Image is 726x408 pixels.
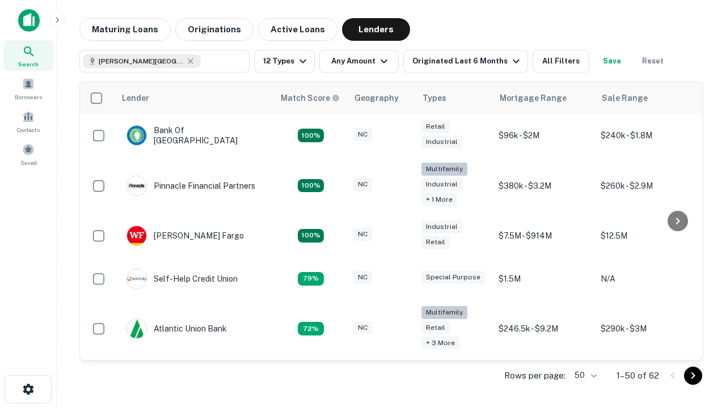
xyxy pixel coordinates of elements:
div: Multifamily [421,163,467,176]
div: Matching Properties: 15, hasApolloMatch: undefined [298,229,324,243]
span: Contacts [17,125,40,134]
th: Geography [348,82,416,114]
div: Capitalize uses an advanced AI algorithm to match your search with the best lender. The match sco... [281,92,340,104]
img: capitalize-icon.png [18,9,40,32]
p: 1–50 of 62 [617,369,659,382]
div: Atlantic Union Bank [126,318,227,339]
div: Lender [122,91,149,105]
td: N/A [595,257,697,300]
div: Multifamily [421,306,467,319]
button: Originated Last 6 Months [403,50,528,73]
a: Borrowers [3,73,53,104]
div: Types [423,91,446,105]
img: picture [127,176,146,195]
div: NC [353,228,372,241]
div: Special Purpose [421,271,485,284]
td: $12.5M [595,214,697,257]
div: Industrial [421,220,462,233]
iframe: Chat Widget [669,317,726,372]
div: Matching Properties: 10, hasApolloMatch: undefined [298,322,324,335]
div: + 3 more [421,337,459,350]
button: Save your search to get updates of matches that match your search criteria. [594,50,630,73]
th: Mortgage Range [493,82,595,114]
span: Search [18,59,39,69]
img: picture [127,226,146,245]
div: NC [353,271,372,284]
div: Geography [354,91,399,105]
td: $260k - $2.9M [595,157,697,214]
div: Retail [421,236,450,249]
div: Mortgage Range [500,91,567,105]
span: Saved [20,158,37,167]
th: Types [416,82,493,114]
button: Any Amount [319,50,399,73]
button: Go to next page [684,367,702,385]
td: $480k - $3.1M [595,357,697,400]
td: $240k - $1.8M [595,114,697,157]
td: $200k - $3.3M [493,357,595,400]
div: Industrial [421,178,462,191]
div: NC [353,178,372,191]
button: Reset [635,50,671,73]
img: picture [127,319,146,338]
td: $246.5k - $9.2M [493,300,595,358]
th: Capitalize uses an advanced AI algorithm to match your search with the best lender. The match sco... [274,82,348,114]
div: + 1 more [421,193,457,206]
button: Maturing Loans [79,18,171,41]
th: Lender [115,82,274,114]
img: picture [127,126,146,145]
div: NC [353,321,372,334]
div: Sale Range [602,91,648,105]
div: Self-help Credit Union [126,269,238,289]
span: Borrowers [15,92,42,101]
button: Active Loans [258,18,337,41]
h6: Match Score [281,92,337,104]
span: [PERSON_NAME][GEOGRAPHIC_DATA], [GEOGRAPHIC_DATA] [99,56,184,66]
div: Pinnacle Financial Partners [126,176,255,196]
div: Retail [421,321,450,334]
div: Matching Properties: 25, hasApolloMatch: undefined [298,179,324,193]
td: $1.5M [493,257,595,300]
button: All Filters [533,50,589,73]
div: Industrial [421,135,462,148]
div: Originated Last 6 Months [412,54,523,68]
a: Contacts [3,106,53,137]
a: Saved [3,139,53,169]
a: Search [3,40,53,71]
button: 12 Types [254,50,315,73]
div: Bank Of [GEOGRAPHIC_DATA] [126,125,263,146]
button: Lenders [342,18,410,41]
div: Matching Properties: 14, hasApolloMatch: undefined [298,129,324,142]
td: $7.5M - $914M [493,214,595,257]
img: picture [127,269,146,288]
div: 50 [570,367,598,384]
p: Rows per page: [504,369,565,382]
div: NC [353,128,372,141]
div: Retail [421,120,450,133]
th: Sale Range [595,82,697,114]
button: Originations [175,18,254,41]
td: $96k - $2M [493,114,595,157]
td: $380k - $3.2M [493,157,595,214]
td: $290k - $3M [595,300,697,358]
div: Matching Properties: 11, hasApolloMatch: undefined [298,272,324,286]
div: [PERSON_NAME] Fargo [126,226,244,246]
